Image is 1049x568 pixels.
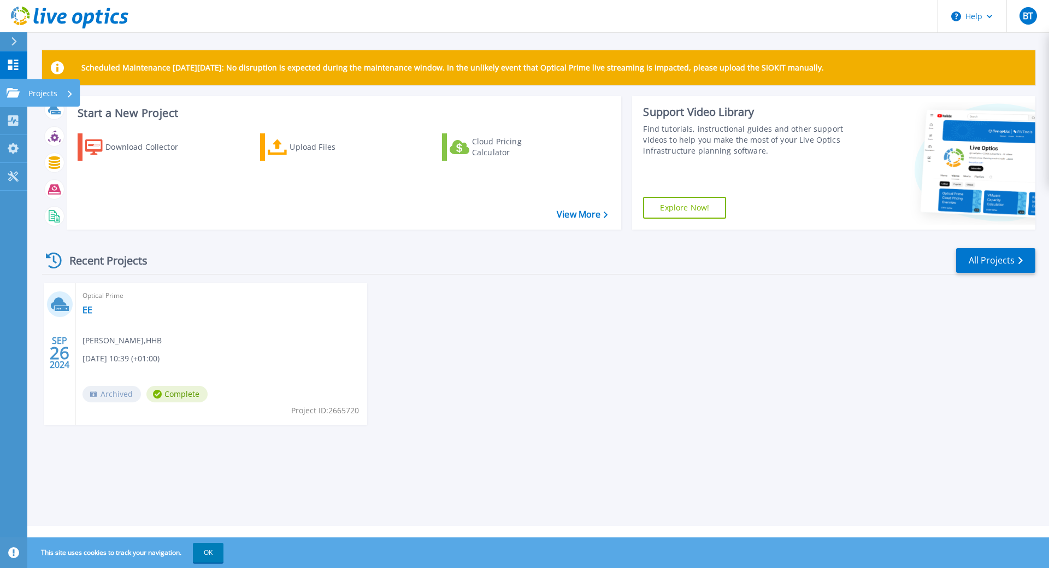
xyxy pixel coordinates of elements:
[442,133,564,161] a: Cloud Pricing Calculator
[82,290,361,302] span: Optical Prime
[82,305,92,315] a: EE
[260,133,382,161] a: Upload Files
[81,63,824,72] p: Scheduled Maintenance [DATE][DATE]: No disruption is expected during the maintenance window. In t...
[643,105,848,119] div: Support Video Library
[78,133,199,161] a: Download Collector
[105,136,193,158] div: Download Collector
[30,543,223,563] span: This site uses cookies to track your navigation.
[50,348,69,358] span: 26
[1023,11,1033,20] span: BT
[643,124,848,156] div: Find tutorials, instructional guides and other support videos to help you make the most of your L...
[193,543,223,563] button: OK
[472,136,559,158] div: Cloud Pricing Calculator
[78,107,608,119] h3: Start a New Project
[28,79,57,108] p: Projects
[82,386,141,402] span: Archived
[956,248,1035,273] a: All Projects
[82,353,160,365] span: [DATE] 10:39 (+01:00)
[42,247,162,274] div: Recent Projects
[557,209,608,220] a: View More
[49,333,70,373] div: SEP 2024
[643,197,726,219] a: Explore Now!
[82,335,162,347] span: [PERSON_NAME] , HHB
[146,386,208,402] span: Complete
[290,136,377,158] div: Upload Files
[291,405,359,417] span: Project ID: 2665720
